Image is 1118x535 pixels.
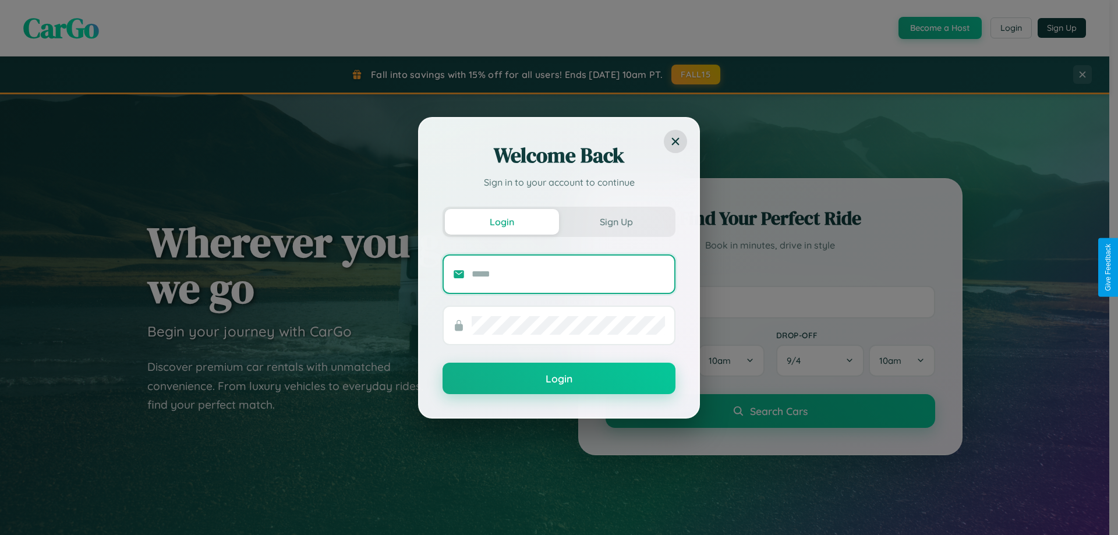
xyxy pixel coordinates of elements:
[443,141,675,169] h2: Welcome Back
[559,209,673,235] button: Sign Up
[443,363,675,394] button: Login
[445,209,559,235] button: Login
[1104,244,1112,291] div: Give Feedback
[443,175,675,189] p: Sign in to your account to continue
